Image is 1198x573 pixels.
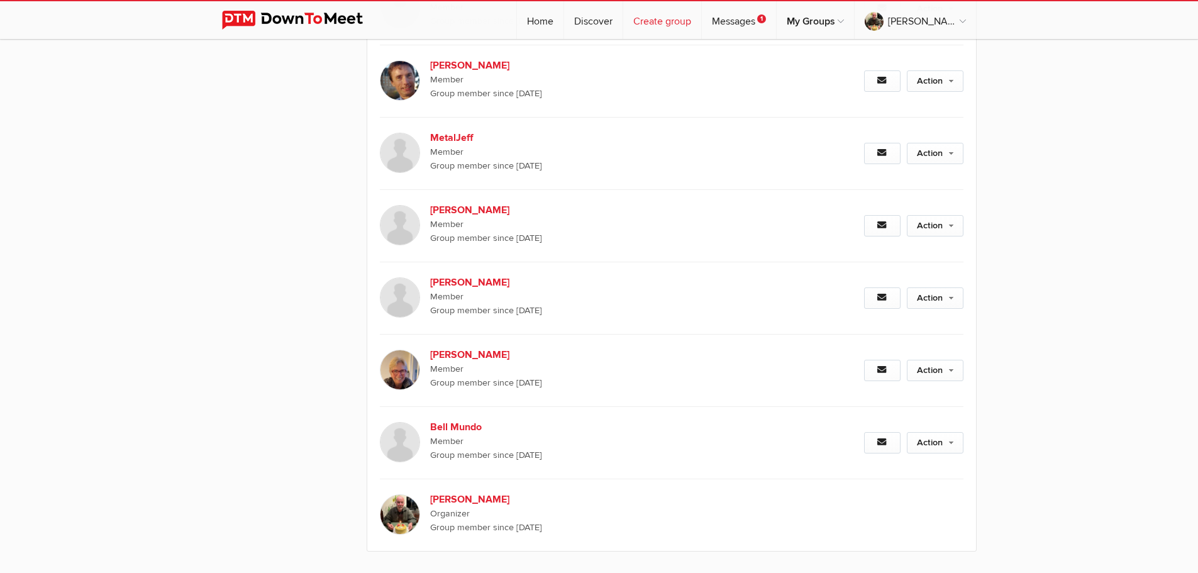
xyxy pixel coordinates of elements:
a: [PERSON_NAME] Member Group member since [DATE] [380,335,789,407]
a: Discover [564,1,623,39]
a: [PERSON_NAME] Member Group member since [DATE] [380,45,789,118]
b: [PERSON_NAME] [430,492,645,507]
a: Create group [623,1,701,39]
span: Group member since [DATE] [430,376,789,390]
a: [PERSON_NAME] Organizer Group member since [DATE] [380,479,789,552]
span: Organizer [430,507,789,521]
span: Member [430,145,789,159]
span: Member [430,362,789,376]
span: Group member since [DATE] [430,448,789,462]
img: DownToMeet [222,11,382,30]
a: Action [907,143,963,164]
b: [PERSON_NAME] [430,58,645,73]
span: Group member since [DATE] [430,304,789,318]
span: Group member since [DATE] [430,521,789,535]
span: Group member since [DATE] [430,159,789,173]
b: [PERSON_NAME] [430,275,645,290]
img: Bell Mundo [380,422,420,462]
a: Action [907,360,963,381]
a: [PERSON_NAME] Member Group member since [DATE] [380,262,789,335]
img: Sarah R [380,277,420,318]
b: [PERSON_NAME] [430,347,645,362]
img: MetalJeff [380,133,420,173]
b: Bell Mundo [430,420,645,435]
a: Bell Mundo Member Group member since [DATE] [380,407,789,479]
a: Action [907,432,963,453]
img: Kevin Dalman [380,60,420,101]
span: Member [430,290,789,304]
img: Lori C [380,350,420,390]
span: Member [430,435,789,448]
span: 1 [757,14,766,23]
a: [PERSON_NAME] [855,1,976,39]
a: Action [907,215,963,236]
img: angela fitzgerald [380,205,420,245]
b: [PERSON_NAME] [430,203,645,218]
a: Action [907,287,963,309]
a: MetalJeff Member Group member since [DATE] [380,118,789,190]
img: Keith Paterson [380,494,420,535]
span: Group member since [DATE] [430,87,789,101]
span: Group member since [DATE] [430,231,789,245]
a: My Groups [777,1,854,39]
a: [PERSON_NAME] Member Group member since [DATE] [380,190,789,262]
b: MetalJeff [430,130,645,145]
a: Home [517,1,563,39]
a: Messages1 [702,1,776,39]
span: Member [430,73,789,87]
span: Member [430,218,789,231]
a: Action [907,70,963,92]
